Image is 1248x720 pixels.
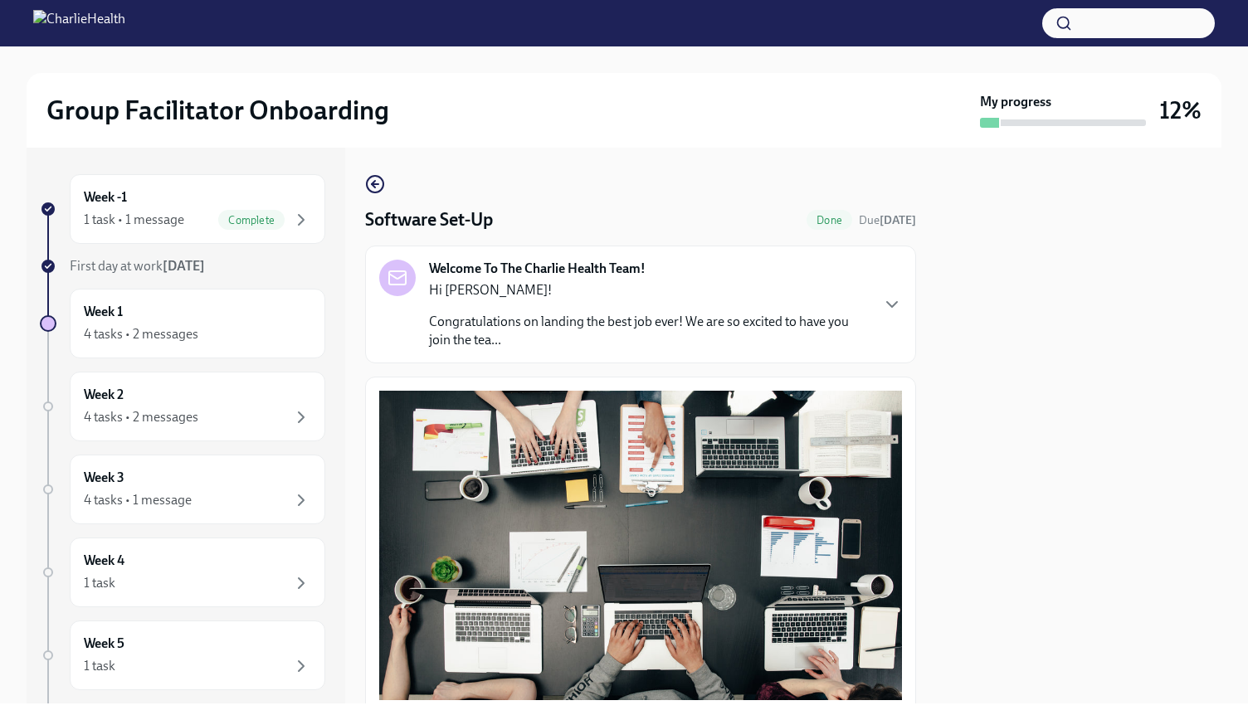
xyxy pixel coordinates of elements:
div: 4 tasks • 1 message [84,491,192,509]
h6: Week 3 [84,469,124,487]
span: Complete [218,214,285,226]
a: Week 34 tasks • 1 message [40,455,325,524]
span: Done [807,214,852,226]
h2: Group Facilitator Onboarding [46,94,389,127]
div: 4 tasks • 2 messages [84,325,198,343]
a: Week -11 task • 1 messageComplete [40,174,325,244]
span: First day at work [70,258,205,274]
p: Hi [PERSON_NAME]! [429,281,869,299]
div: 1 task [84,657,115,675]
h6: Week 2 [84,386,124,404]
h6: Week 1 [84,303,123,321]
h3: 12% [1159,95,1202,125]
div: 4 tasks • 2 messages [84,408,198,426]
a: Week 41 task [40,538,325,607]
h6: Week 4 [84,552,124,570]
a: Week 51 task [40,620,325,690]
h6: Week -1 [84,188,127,207]
div: 1 task [84,574,115,592]
p: Congratulations on landing the best job ever! We are so excited to have you join the tea... [429,313,869,349]
strong: [DATE] [880,213,916,227]
div: 1 task • 1 message [84,211,184,229]
a: Week 14 tasks • 2 messages [40,289,325,358]
h6: Week 5 [84,635,124,653]
button: Zoom image [379,391,902,699]
strong: My progress [980,93,1051,111]
img: CharlieHealth [33,10,125,36]
a: Week 24 tasks • 2 messages [40,372,325,441]
h4: Software Set-Up [365,207,493,232]
span: September 23rd, 2025 10:00 [859,212,916,228]
span: Due [859,213,916,227]
strong: [DATE] [163,258,205,274]
strong: Welcome To The Charlie Health Team! [429,260,646,278]
a: First day at work[DATE] [40,257,325,275]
